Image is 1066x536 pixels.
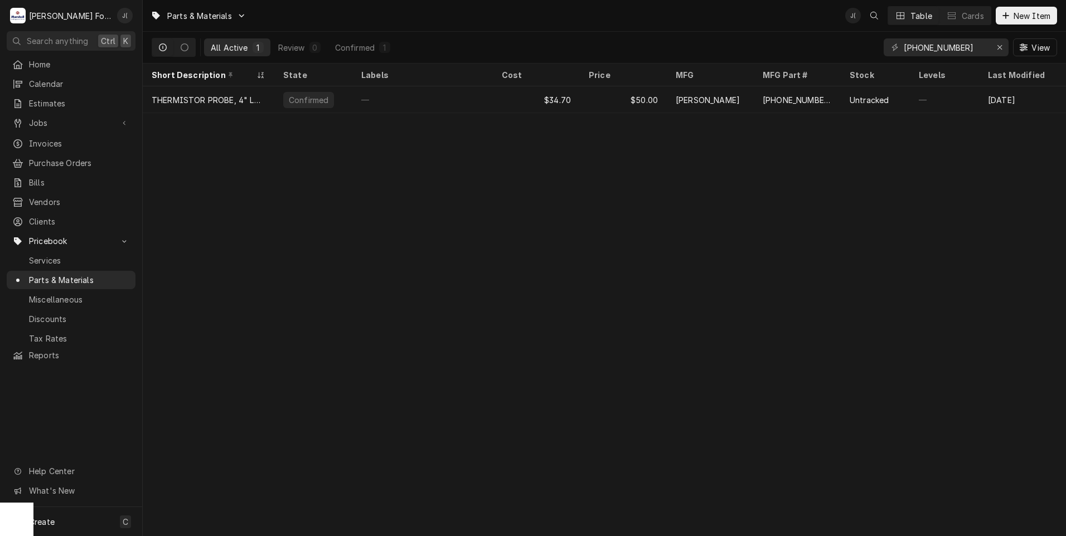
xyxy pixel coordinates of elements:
[283,69,341,81] div: State
[763,69,830,81] div: MFG Part #
[962,10,984,22] div: Cards
[676,69,743,81] div: MFG
[117,8,133,23] div: Jeff Debigare (109)'s Avatar
[312,42,318,53] div: 0
[7,114,135,132] a: Go to Jobs
[123,516,128,528] span: C
[7,212,135,231] a: Clients
[865,7,883,25] button: Open search
[7,173,135,192] a: Bills
[904,38,987,56] input: Keyword search
[29,59,130,70] span: Home
[27,35,88,47] span: Search anything
[7,290,135,309] a: Miscellaneous
[29,196,130,208] span: Vendors
[381,42,388,53] div: 1
[29,313,130,325] span: Discounts
[211,42,248,53] div: All Active
[167,10,232,22] span: Parts & Materials
[361,69,484,81] div: Labels
[7,346,135,364] a: Reports
[352,86,493,113] div: —
[29,117,113,129] span: Jobs
[763,94,832,106] div: [PHONE_NUMBER]
[7,481,135,500] a: Go to What's New
[7,55,135,74] a: Home
[7,271,135,289] a: Parts & Materials
[580,86,667,113] div: $50.00
[996,7,1057,25] button: New Item
[123,35,128,47] span: K
[988,69,1055,81] div: Last Modified
[7,232,135,250] a: Go to Pricebook
[845,8,861,23] div: J(
[1013,38,1057,56] button: View
[919,69,968,81] div: Levels
[152,94,265,106] div: THERMISTOR PROBE, 4" LONG
[910,86,979,113] div: —
[676,94,740,106] div: [PERSON_NAME]
[7,134,135,153] a: Invoices
[101,35,115,47] span: Ctrl
[29,333,130,344] span: Tax Rates
[29,255,130,266] span: Services
[1029,42,1052,53] span: View
[10,8,26,23] div: M
[335,42,375,53] div: Confirmed
[502,69,569,81] div: Cost
[7,310,135,328] a: Discounts
[29,235,113,247] span: Pricebook
[29,138,130,149] span: Invoices
[7,462,135,480] a: Go to Help Center
[589,69,656,81] div: Price
[7,31,135,51] button: Search anythingCtrlK
[7,193,135,211] a: Vendors
[29,157,130,169] span: Purchase Orders
[29,216,130,227] span: Clients
[117,8,133,23] div: J(
[255,42,261,53] div: 1
[29,274,130,286] span: Parts & Materials
[29,485,129,496] span: What's New
[29,349,130,361] span: Reports
[991,38,1009,56] button: Erase input
[493,86,580,113] div: $34.70
[29,78,130,90] span: Calendar
[29,294,130,305] span: Miscellaneous
[29,10,111,22] div: [PERSON_NAME] Food Equipment Service
[10,8,26,23] div: Marshall Food Equipment Service's Avatar
[850,69,899,81] div: Stock
[288,94,330,106] div: Confirmed
[278,42,305,53] div: Review
[29,177,130,188] span: Bills
[979,86,1066,113] div: [DATE]
[7,94,135,113] a: Estimates
[7,75,135,93] a: Calendar
[7,154,135,172] a: Purchase Orders
[850,94,889,106] div: Untracked
[29,465,129,477] span: Help Center
[146,7,251,25] a: Go to Parts & Materials
[7,251,135,270] a: Services
[910,10,932,22] div: Table
[29,98,130,109] span: Estimates
[845,8,861,23] div: Jeff Debigare (109)'s Avatar
[29,517,55,527] span: Create
[152,69,254,81] div: Short Description
[1011,10,1053,22] span: New Item
[7,329,135,348] a: Tax Rates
